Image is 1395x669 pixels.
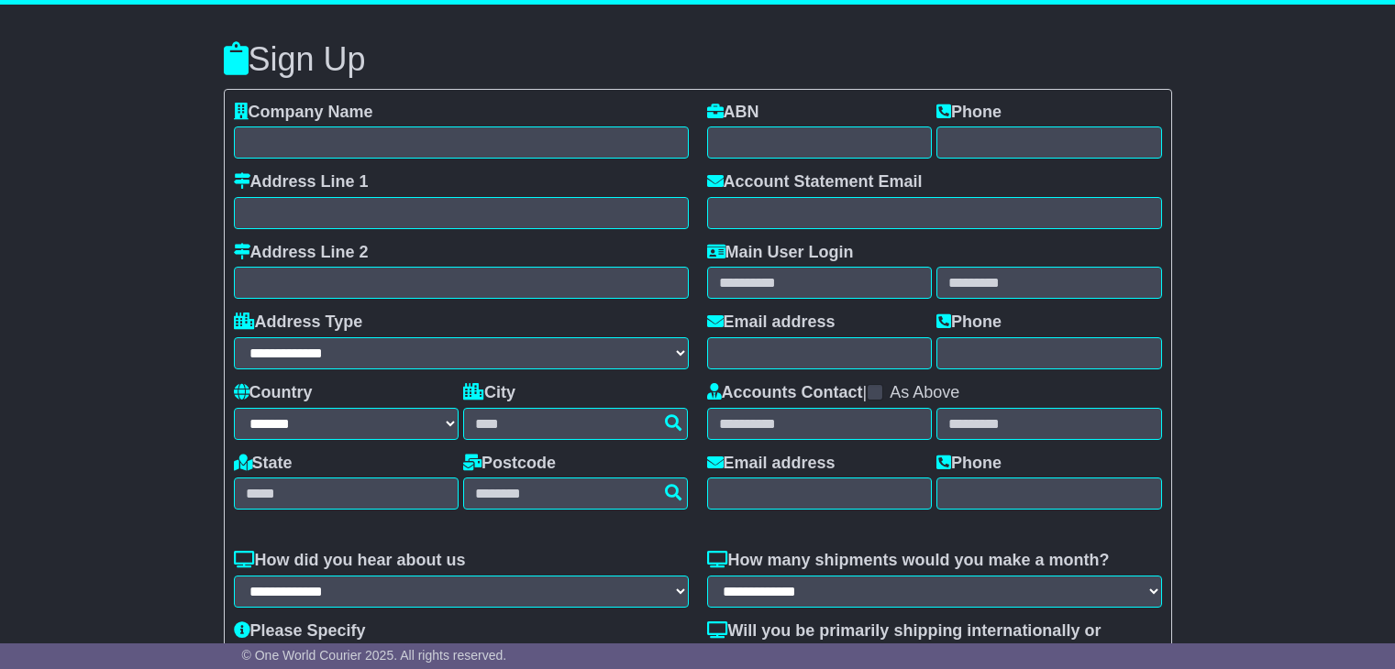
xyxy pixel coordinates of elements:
label: ABN [707,103,759,123]
label: Will you be primarily shipping internationally or domestically? [707,621,1162,661]
label: Phone [936,313,1002,333]
label: Accounts Contact [707,383,863,403]
label: State [234,454,293,474]
label: How many shipments would you make a month? [707,551,1110,571]
label: How did you hear about us [234,551,466,571]
div: | [707,383,1162,408]
label: Email address [707,313,836,333]
label: Address Line 1 [234,172,369,192]
label: City [463,383,515,403]
label: Account Statement Email [707,172,923,192]
span: © One World Courier 2025. All rights reserved. [242,648,507,663]
label: Address Type [234,313,363,333]
label: Phone [936,454,1002,474]
label: Address Line 2 [234,243,369,263]
label: Company Name [234,103,373,123]
label: As Above [890,383,959,403]
label: Please Specify [234,621,366,642]
h3: Sign Up [224,41,1172,78]
label: Postcode [463,454,556,474]
label: Phone [936,103,1002,123]
label: Main User Login [707,243,854,263]
label: Email address [707,454,836,474]
label: Country [234,383,313,403]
